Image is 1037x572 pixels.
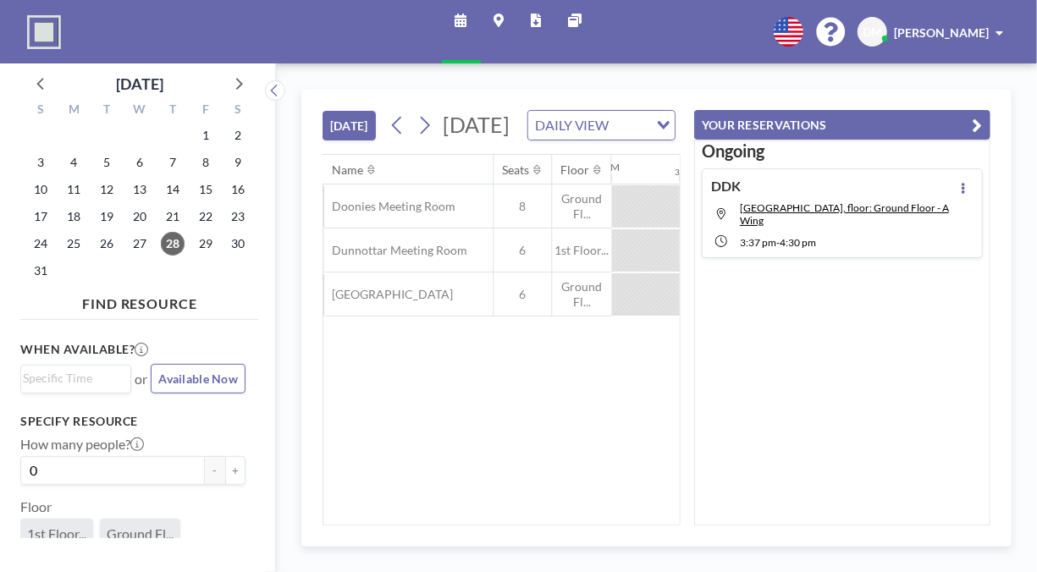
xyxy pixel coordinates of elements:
[20,436,144,453] label: How many people?
[62,232,85,256] span: Monday, August 25, 2025
[227,232,251,256] span: Saturday, August 30, 2025
[740,236,776,249] span: 3:37 PM
[29,259,52,283] span: Sunday, August 31, 2025
[158,371,238,386] span: Available Now
[776,236,780,249] span: -
[189,100,222,122] div: F
[95,151,119,174] span: Tuesday, August 5, 2025
[222,100,255,122] div: S
[20,289,259,312] h4: FIND RESOURCE
[740,201,949,227] span: Loirston Meeting Room, floor: Ground Floor - A Wing
[532,114,613,136] span: DAILY VIEW
[161,178,185,201] span: Thursday, August 14, 2025
[227,178,251,201] span: Saturday, August 16, 2025
[323,199,455,214] span: Doonies Meeting Room
[23,369,121,388] input: Search for option
[161,151,185,174] span: Thursday, August 7, 2025
[694,110,990,140] button: YOUR RESERVATIONS
[560,162,589,178] div: Floor
[156,100,189,122] div: T
[124,100,157,122] div: W
[205,456,225,485] button: -
[552,243,611,258] span: 1st Floor...
[21,366,130,391] div: Search for option
[194,232,218,256] span: Friday, August 29, 2025
[116,72,163,96] div: [DATE]
[323,111,376,140] button: [DATE]
[194,151,218,174] span: Friday, August 8, 2025
[780,236,816,249] span: 4:30 PM
[323,243,467,258] span: Dunnottar Meeting Room
[62,205,85,228] span: Monday, August 18, 2025
[128,232,152,256] span: Wednesday, August 27, 2025
[194,124,218,147] span: Friday, August 1, 2025
[227,124,251,147] span: Saturday, August 2, 2025
[95,232,119,256] span: Tuesday, August 26, 2025
[494,287,551,302] span: 6
[711,178,741,195] h4: DDK
[332,162,363,178] div: Name
[20,498,52,515] label: Floor
[27,15,61,49] img: organization-logo
[29,205,52,228] span: Sunday, August 17, 2025
[194,205,218,228] span: Friday, August 22, 2025
[95,205,119,228] span: Tuesday, August 19, 2025
[552,191,611,221] span: Ground Fl...
[135,371,147,388] span: or
[225,456,245,485] button: +
[95,178,119,201] span: Tuesday, August 12, 2025
[552,279,611,309] span: Ground Fl...
[27,525,86,542] span: 1st Floor...
[29,232,52,256] span: Sunday, August 24, 2025
[107,525,174,542] span: Ground Fl...
[702,140,983,162] h3: Ongoing
[58,100,91,122] div: M
[894,25,989,40] span: [PERSON_NAME]
[128,151,152,174] span: Wednesday, August 6, 2025
[151,364,245,393] button: Available Now
[62,178,85,201] span: Monday, August 11, 2025
[161,232,185,256] span: Thursday, August 28, 2025
[443,112,510,137] span: [DATE]
[502,162,529,178] div: Seats
[29,151,52,174] span: Sunday, August 3, 2025
[128,205,152,228] span: Wednesday, August 20, 2025
[227,205,251,228] span: Saturday, August 23, 2025
[161,205,185,228] span: Thursday, August 21, 2025
[323,287,453,302] span: [GEOGRAPHIC_DATA]
[128,178,152,201] span: Wednesday, August 13, 2025
[20,414,245,429] h3: Specify resource
[675,167,685,178] div: 30
[91,100,124,122] div: T
[29,178,52,201] span: Sunday, August 10, 2025
[194,178,218,201] span: Friday, August 15, 2025
[62,151,85,174] span: Monday, August 4, 2025
[863,25,882,40] span: DM
[615,114,647,136] input: Search for option
[227,151,251,174] span: Saturday, August 9, 2025
[494,243,551,258] span: 6
[494,199,551,214] span: 8
[25,100,58,122] div: S
[528,111,675,140] div: Search for option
